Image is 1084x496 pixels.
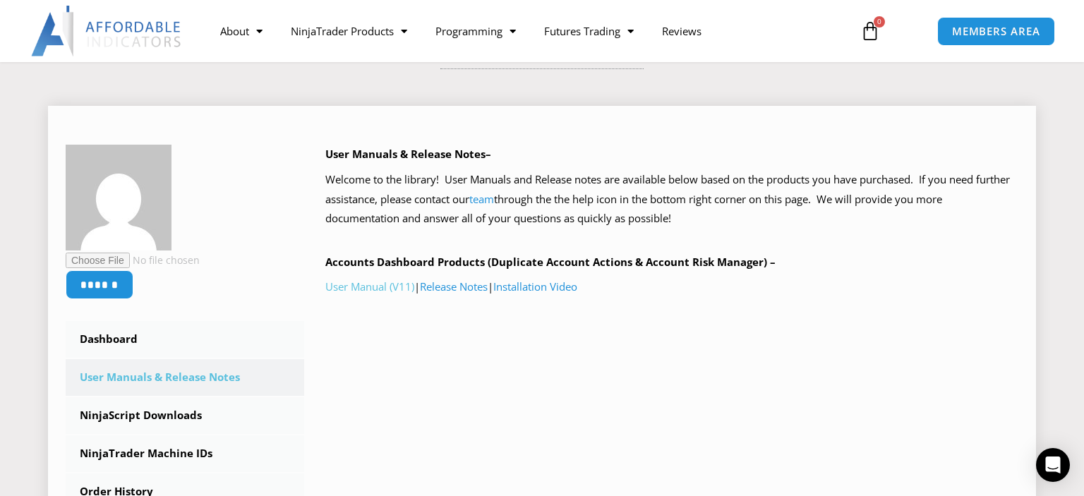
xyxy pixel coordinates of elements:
[66,145,171,250] img: 2771a77d4691f59bc5c1e22c083d93da02f243126cb7dab42ce6a7ec08b9cd1c
[874,16,885,28] span: 0
[325,170,1019,229] p: Welcome to the library! User Manuals and Release notes are available below based on the products ...
[206,15,277,47] a: About
[1036,448,1070,482] div: Open Intercom Messenger
[937,17,1055,46] a: MEMBERS AREA
[325,255,776,269] b: Accounts Dashboard Products (Duplicate Account Actions & Account Risk Manager) –
[648,15,716,47] a: Reviews
[493,279,577,294] a: Installation Video
[469,192,494,206] a: team
[277,15,421,47] a: NinjaTrader Products
[206,15,846,47] nav: Menu
[325,279,414,294] a: User Manual (V11)
[839,11,901,52] a: 0
[530,15,648,47] a: Futures Trading
[66,397,304,434] a: NinjaScript Downloads
[66,435,304,472] a: NinjaTrader Machine IDs
[421,15,530,47] a: Programming
[66,321,304,358] a: Dashboard
[325,147,491,161] b: User Manuals & Release Notes–
[325,277,1019,297] p: | |
[66,359,304,396] a: User Manuals & Release Notes
[420,279,488,294] a: Release Notes
[952,26,1040,37] span: MEMBERS AREA
[31,6,183,56] img: LogoAI | Affordable Indicators – NinjaTrader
